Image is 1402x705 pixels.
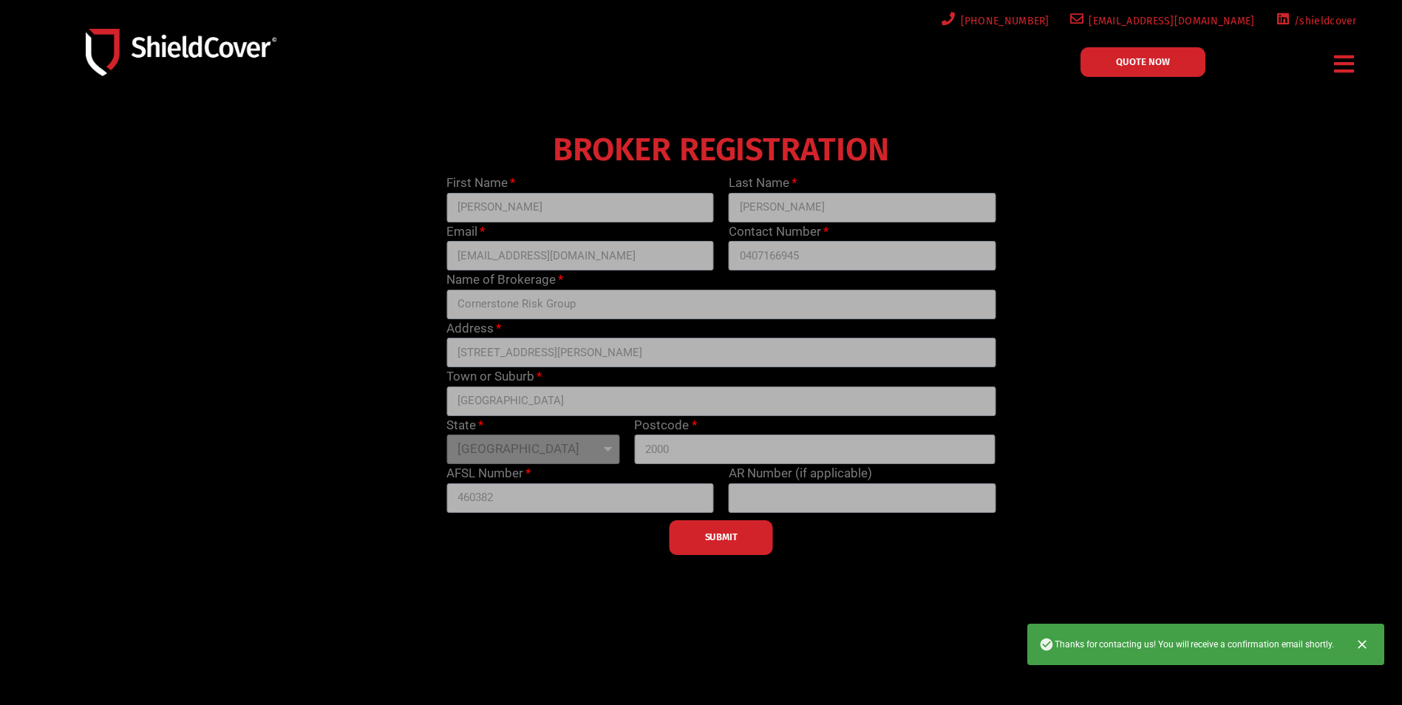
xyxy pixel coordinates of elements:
[729,174,797,193] label: Last Name
[1346,628,1378,661] button: Close
[1329,47,1361,81] div: Menu Toggle
[1083,12,1254,30] span: [EMAIL_ADDRESS][DOMAIN_NAME]
[634,416,696,435] label: Postcode
[1289,12,1357,30] span: /shieldcover
[446,367,542,386] label: Town or Suburb
[939,12,1049,30] a: [PHONE_NUMBER]
[446,222,485,242] label: Email
[1067,12,1255,30] a: [EMAIL_ADDRESS][DOMAIN_NAME]
[1039,637,1334,652] span: Thanks for contacting us! You will receive a confirmation email shortly.
[729,222,828,242] label: Contact Number
[446,464,531,483] label: AFSL Number
[439,141,1003,159] h4: BROKER REGISTRATION
[446,416,483,435] label: State
[1116,57,1170,67] span: QUOTE NOW
[446,270,563,290] label: Name of Brokerage
[446,319,501,338] label: Address
[1081,47,1205,77] a: QUOTE NOW
[1273,12,1357,30] a: /shieldcover
[956,12,1049,30] span: [PHONE_NUMBER]
[729,464,872,483] label: AR Number (if applicable)
[446,174,515,193] label: First Name
[86,29,276,75] img: Shield-Cover-Underwriting-Australia-logo-full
